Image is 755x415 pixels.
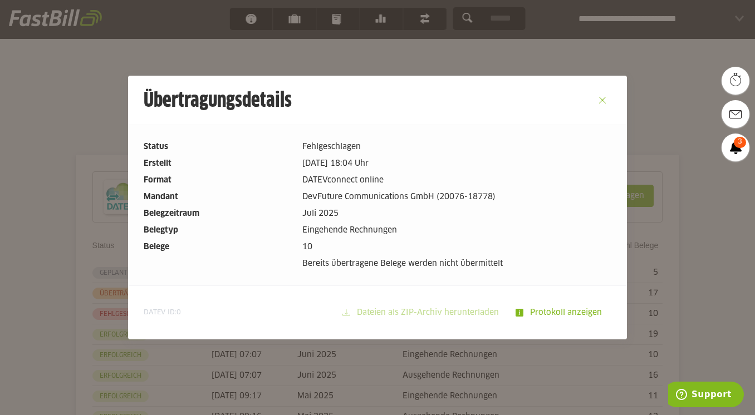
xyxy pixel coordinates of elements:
span: 0 [177,309,181,316]
dd: Bereits übertragene Belege werden nicht übermittelt [302,258,611,270]
span: DATEV ID: [144,308,181,317]
dt: Erstellt [144,157,293,170]
sl-button: Dateien als ZIP-Archiv herunterladen [335,302,508,324]
sl-button: Protokoll anzeigen [508,302,611,324]
iframe: Öffnet ein Widget, in dem Sie weitere Informationen finden [668,382,744,409]
dd: Juli 2025 [302,207,611,220]
dt: Mandant [144,191,293,203]
dd: 10 [302,241,611,253]
dd: [DATE] 18:04 Uhr [302,157,611,170]
dd: DATEVconnect online [302,174,611,186]
dt: Belegzeitraum [144,207,293,220]
dt: Belegtyp [144,224,293,236]
span: 3 [734,137,746,148]
dt: Format [144,174,293,186]
dt: Status [144,141,293,153]
dd: Fehlgeschlagen [302,141,611,153]
dd: DevFuture Communications GmbH (20076-18778) [302,191,611,203]
dd: Eingehende Rechnungen [302,224,611,236]
dt: Belege [144,241,293,253]
a: 3 [722,134,749,161]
